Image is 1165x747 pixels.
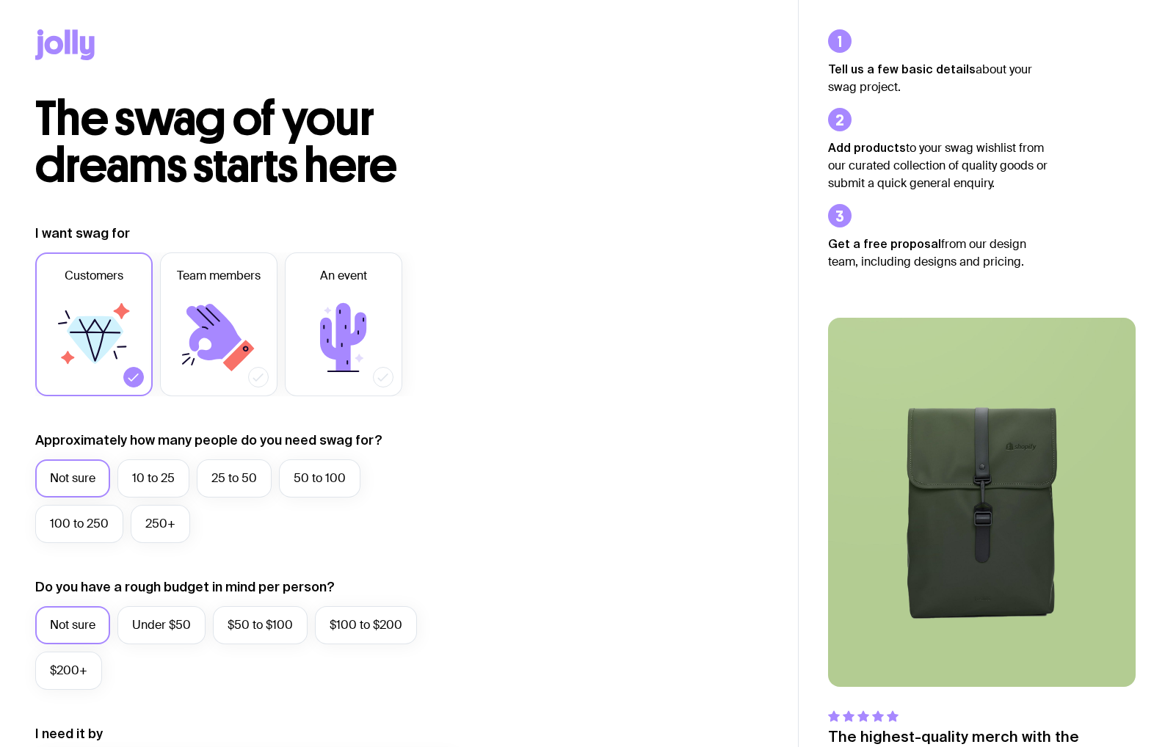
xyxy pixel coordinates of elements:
strong: Get a free proposal [828,237,941,250]
label: 10 to 25 [117,459,189,498]
label: Not sure [35,459,110,498]
strong: Tell us a few basic details [828,62,976,76]
label: 250+ [131,505,190,543]
label: Approximately how many people do you need swag for? [35,431,382,449]
label: 100 to 250 [35,505,123,543]
label: Under $50 [117,606,206,644]
label: $200+ [35,652,102,690]
label: Not sure [35,606,110,644]
span: Customers [65,267,123,285]
label: $50 to $100 [213,606,308,644]
label: $100 to $200 [315,606,417,644]
span: An event [320,267,367,285]
p: about your swag project. [828,60,1048,96]
label: 50 to 100 [279,459,360,498]
p: from our design team, including designs and pricing. [828,235,1048,271]
span: The swag of your dreams starts here [35,90,397,194]
label: I need it by [35,725,103,743]
label: 25 to 50 [197,459,272,498]
strong: Add products [828,141,906,154]
span: Team members [177,267,261,285]
label: I want swag for [35,225,130,242]
label: Do you have a rough budget in mind per person? [35,578,335,596]
p: to your swag wishlist from our curated collection of quality goods or submit a quick general enqu... [828,139,1048,192]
